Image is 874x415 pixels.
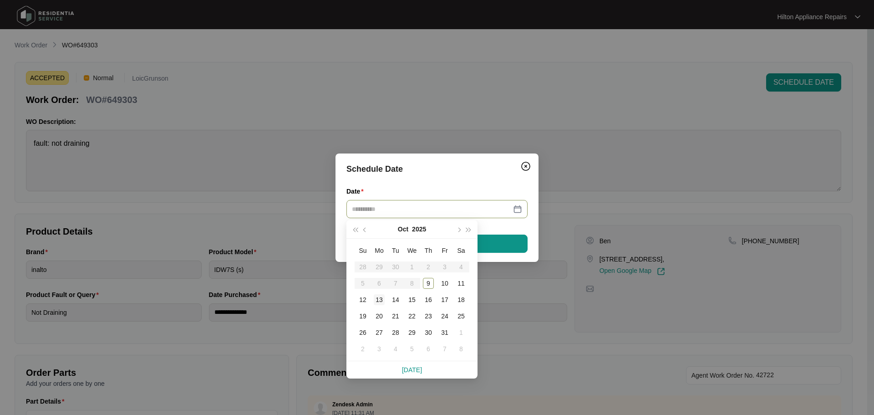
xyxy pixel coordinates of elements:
td: 2025-10-30 [420,324,437,341]
td: 2025-10-09 [420,275,437,292]
img: closeCircle [520,161,531,172]
td: 2025-11-07 [437,341,453,357]
div: 25 [456,311,467,322]
th: Mo [371,242,387,259]
td: 2025-10-27 [371,324,387,341]
div: 29 [407,327,417,338]
td: 2025-10-11 [453,275,469,292]
td: 2025-10-16 [420,292,437,308]
div: 30 [423,327,434,338]
td: 2025-11-06 [420,341,437,357]
td: 2025-10-25 [453,308,469,324]
div: 11 [456,278,467,289]
div: 12 [357,294,368,305]
td: 2025-10-10 [437,275,453,292]
div: 18 [456,294,467,305]
div: 2 [357,343,368,354]
div: 7 [439,343,450,354]
div: 21 [390,311,401,322]
div: 22 [407,311,417,322]
div: 17 [439,294,450,305]
td: 2025-11-03 [371,341,387,357]
th: Th [420,242,437,259]
td: 2025-10-19 [355,308,371,324]
th: Tu [387,242,404,259]
th: Fr [437,242,453,259]
button: Oct [398,220,408,238]
label: Date [346,187,367,196]
td: 2025-10-28 [387,324,404,341]
td: 2025-11-02 [355,341,371,357]
div: 10 [439,278,450,289]
td: 2025-11-01 [453,324,469,341]
div: 5 [407,343,417,354]
div: 31 [439,327,450,338]
th: Su [355,242,371,259]
td: 2025-10-24 [437,308,453,324]
button: Close [518,159,533,174]
div: 1 [456,327,467,338]
td: 2025-11-08 [453,341,469,357]
div: 4 [390,343,401,354]
div: 3 [374,343,385,354]
div: 27 [374,327,385,338]
th: We [404,242,420,259]
div: 26 [357,327,368,338]
input: Date [352,204,511,214]
div: 16 [423,294,434,305]
th: Sa [453,242,469,259]
div: Schedule Date [346,163,528,175]
td: 2025-10-12 [355,292,371,308]
td: 2025-10-21 [387,308,404,324]
td: 2025-10-29 [404,324,420,341]
div: 14 [390,294,401,305]
td: 2025-11-04 [387,341,404,357]
div: 15 [407,294,417,305]
div: 28 [390,327,401,338]
div: 6 [423,343,434,354]
div: 20 [374,311,385,322]
td: 2025-10-26 [355,324,371,341]
td: 2025-10-17 [437,292,453,308]
div: 24 [439,311,450,322]
td: 2025-10-22 [404,308,420,324]
td: 2025-10-31 [437,324,453,341]
td: 2025-10-23 [420,308,437,324]
td: 2025-10-13 [371,292,387,308]
div: 23 [423,311,434,322]
td: 2025-11-05 [404,341,420,357]
div: 19 [357,311,368,322]
td: 2025-10-20 [371,308,387,324]
td: 2025-10-14 [387,292,404,308]
a: [DATE] [402,366,422,374]
button: 2025 [412,220,426,238]
td: 2025-10-18 [453,292,469,308]
td: 2025-10-15 [404,292,420,308]
div: 8 [456,343,467,354]
div: 13 [374,294,385,305]
div: 9 [423,278,434,289]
